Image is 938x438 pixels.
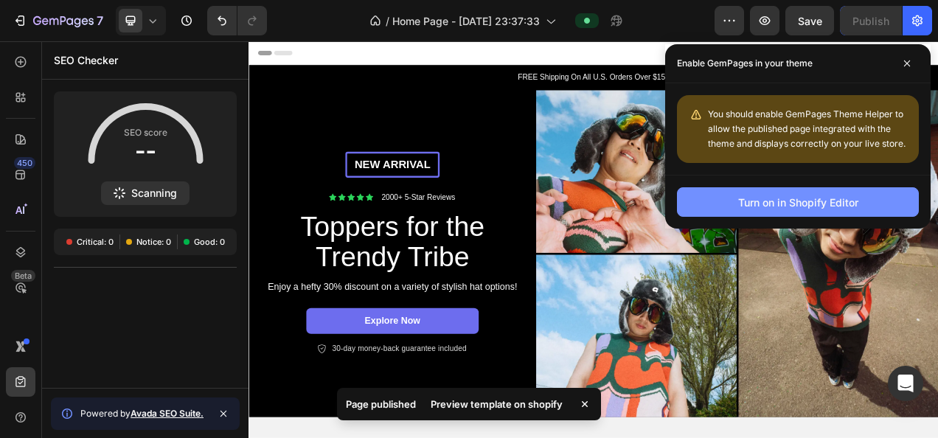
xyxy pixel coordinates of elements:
p: 2000+ 5-Star Reviews [170,194,265,206]
span: Home Page - [DATE] 23:37:33 [392,13,540,29]
div: 450 [14,157,35,169]
a: Explore Now [74,342,295,375]
p: Explore Now [149,351,220,366]
span: Notice: 0 [136,236,171,248]
p: New arrival [128,149,241,167]
div: Beta [11,270,35,282]
div: Undo/Redo [207,6,267,35]
span: / [386,13,389,29]
button: Scanning [101,181,190,205]
div: Preview template on shopify [422,394,572,414]
span: Powered by [80,407,204,420]
button: Turn on in Shopify Editor [677,187,919,217]
p: Enable GemPages in your theme [677,56,813,71]
span: You should enable GemPages Theme Helper to allow the published page integrated with the theme and... [708,108,906,149]
div: Open Intercom Messenger [888,366,923,401]
p: FREE Shipping On All U.S. Orders Over $150 [1,39,883,54]
p: Enjoy a hefty 30% discount on a variety of stylish hat options! [16,307,352,323]
a: Avada SEO Suite. [131,408,204,419]
span: Save [798,15,822,27]
p: SEO Checker [54,52,118,69]
h2: Toppers for the Trendy Tribe [18,217,350,298]
span: SEO score [124,125,167,140]
span: Good: 0 [194,236,225,248]
iframe: Design area [249,41,938,438]
p: Page published [346,397,416,411]
div: Turn on in Shopify Editor [738,195,858,210]
button: Save [785,6,834,35]
span: Critical: 0 [77,236,114,248]
button: Publish [840,6,902,35]
p: 7 [97,12,103,29]
button: 7 [6,6,110,35]
p: 30-day money-back guarantee included [107,389,279,401]
div: Publish [852,13,889,29]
